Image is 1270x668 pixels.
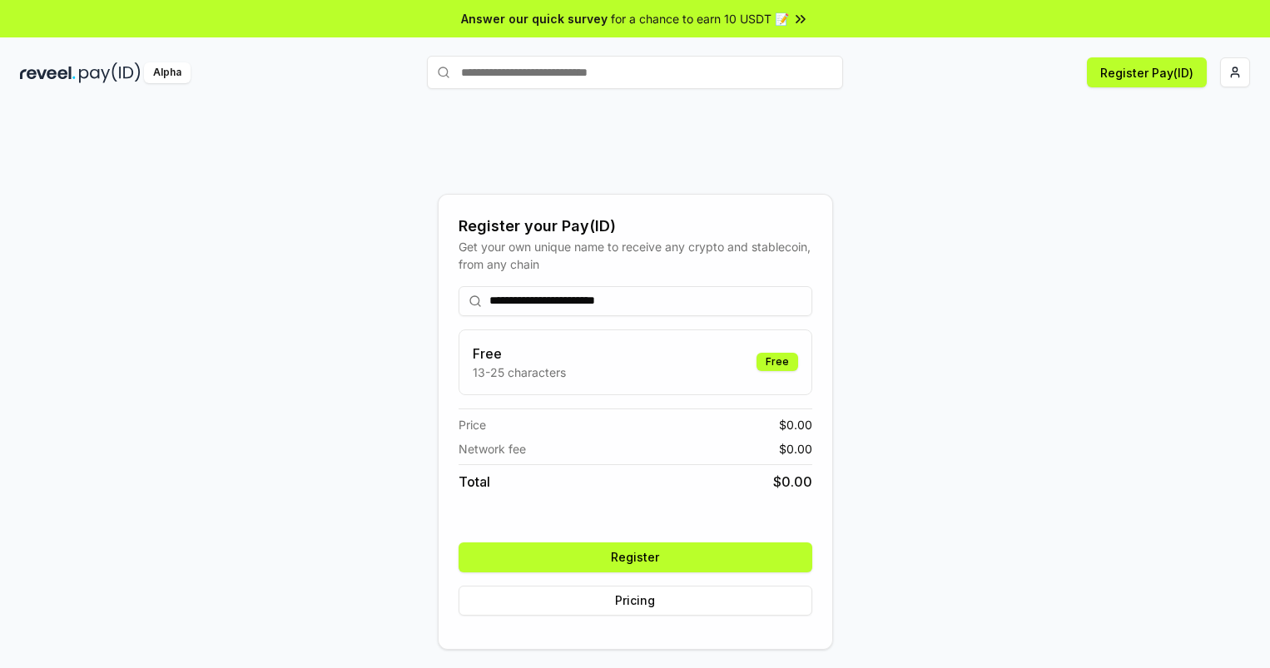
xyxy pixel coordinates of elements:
[459,440,526,458] span: Network fee
[611,10,789,27] span: for a chance to earn 10 USDT 📝
[779,440,812,458] span: $ 0.00
[459,472,490,492] span: Total
[459,586,812,616] button: Pricing
[459,238,812,273] div: Get your own unique name to receive any crypto and stablecoin, from any chain
[459,215,812,238] div: Register your Pay(ID)
[144,62,191,83] div: Alpha
[459,416,486,433] span: Price
[773,472,812,492] span: $ 0.00
[473,364,566,381] p: 13-25 characters
[20,62,76,83] img: reveel_dark
[473,344,566,364] h3: Free
[461,10,608,27] span: Answer our quick survey
[79,62,141,83] img: pay_id
[459,542,812,572] button: Register
[757,353,798,371] div: Free
[779,416,812,433] span: $ 0.00
[1087,57,1207,87] button: Register Pay(ID)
